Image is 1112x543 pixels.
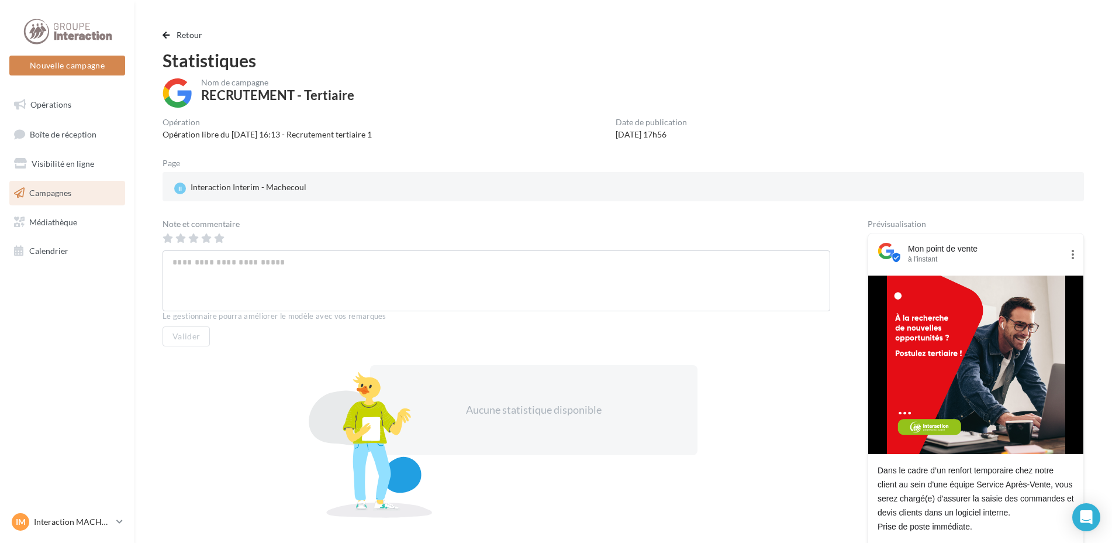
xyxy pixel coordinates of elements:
[30,99,71,109] span: Opérations
[16,516,26,528] span: IM
[407,403,660,418] div: Aucune statistique disponible
[1072,503,1100,531] div: Open Intercom Messenger
[29,216,77,226] span: Médiathèque
[7,92,127,117] a: Opérations
[616,118,687,126] div: Date de publication
[887,276,1065,454] img: Recrutement métier tertiaire 1
[163,28,208,42] button: Retour
[163,51,1084,69] div: Statistiques
[7,152,127,176] a: Visibilité en ligne
[7,122,127,147] a: Boîte de réception
[29,188,71,198] span: Campagnes
[30,129,96,139] span: Boîte de réception
[172,179,473,197] a: II Interaction Interim - Machecoul
[7,181,127,205] a: Campagnes
[9,511,125,533] a: IM Interaction MACHECOUL
[163,118,372,126] div: Opération
[163,159,189,167] div: Page
[163,311,830,322] div: Le gestionnaire pourra améliorer le modèle avec vos remarques
[7,239,127,263] a: Calendrier
[868,220,1084,228] div: Prévisualisation
[201,89,354,102] div: RECRUTEMENT - Tertiaire
[9,56,125,75] button: Nouvelle campagne
[178,184,182,193] span: II
[34,516,112,528] p: Interaction MACHECOUL
[29,246,68,256] span: Calendrier
[163,220,830,228] div: Note et commentaire
[163,327,210,346] button: Valider
[908,243,1062,255] div: Mon point de vente
[32,159,94,169] span: Visibilité en ligne
[908,255,1062,264] div: à l'instant
[7,210,127,235] a: Médiathèque
[163,129,372,140] div: Opération libre du [DATE] 16:13 - Recrutement tertiaire 1
[172,179,309,197] div: Interaction Interim - Machecoul
[177,30,203,40] span: Retour
[616,129,687,140] div: [DATE] 17h56
[201,78,354,87] div: Nom de campagne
